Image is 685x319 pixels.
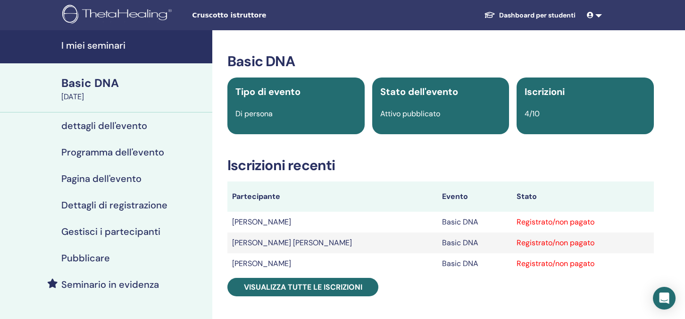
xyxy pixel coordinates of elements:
td: Basic DNA [437,253,512,274]
a: Visualizza tutte le iscrizioni [227,278,378,296]
span: 4/10 [525,109,540,119]
span: Tipo di evento [235,86,301,98]
span: Visualizza tutte le iscrizioni [244,282,362,292]
th: Partecipante [227,181,437,212]
span: Attivo pubblicato [380,109,440,119]
a: Basic DNA[DATE] [56,75,212,103]
th: Evento [437,181,512,212]
h4: I miei seminari [61,40,207,51]
h4: Pagina dell'evento [61,173,142,184]
td: [PERSON_NAME] [PERSON_NAME] [227,233,437,253]
td: Basic DNA [437,233,512,253]
td: [PERSON_NAME] [227,253,437,274]
h4: Dettagli di registrazione [61,199,167,211]
a: Dashboard per studenti [476,7,583,24]
td: [PERSON_NAME] [227,212,437,233]
span: Iscrizioni [525,86,565,98]
h3: Basic DNA [227,53,654,70]
h3: Iscrizioni recenti [227,157,654,174]
div: Registrato/non pagato [517,216,649,228]
div: Registrato/non pagato [517,237,649,249]
h4: dettagli dell'evento [61,120,147,131]
div: [DATE] [61,91,207,103]
div: Registrato/non pagato [517,258,649,269]
td: Basic DNA [437,212,512,233]
img: logo.png [62,5,175,26]
h4: Gestisci i partecipanti [61,226,160,237]
span: Di persona [235,109,273,119]
img: graduation-cap-white.svg [484,11,495,19]
h4: Pubblicare [61,252,110,264]
span: Cruscotto istruttore [192,10,334,20]
span: Stato dell'evento [380,86,458,98]
h4: Programma dell'evento [61,147,164,158]
h4: Seminario in evidenza [61,279,159,290]
div: Open Intercom Messenger [653,287,676,310]
div: Basic DNA [61,75,207,91]
th: Stato [512,181,654,212]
